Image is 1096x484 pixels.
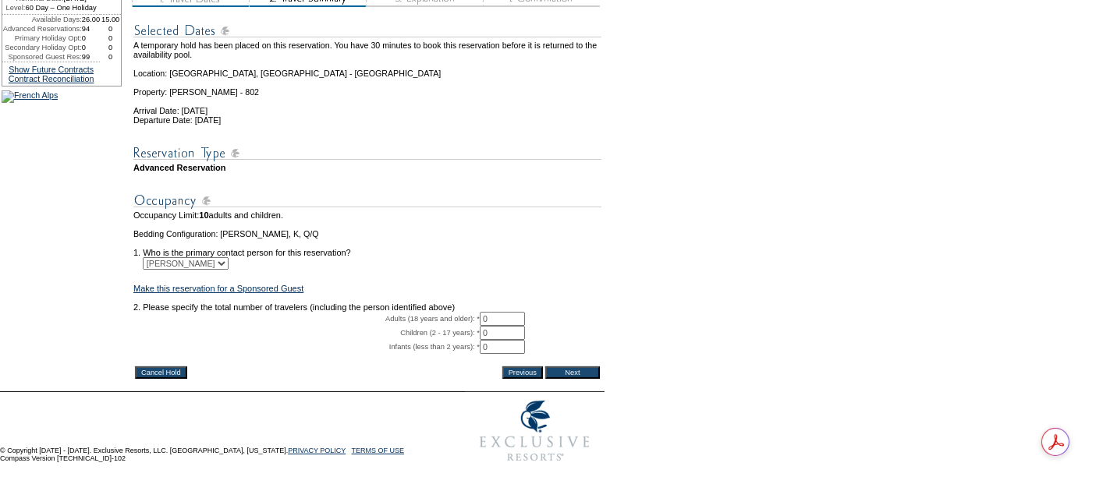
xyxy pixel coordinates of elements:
[100,52,121,62] td: 0
[82,43,101,52] td: 0
[2,90,58,103] img: French Alps
[288,447,346,454] a: PRIVACY POLICY
[133,284,303,293] a: Make this reservation for a Sponsored Guest
[133,163,601,172] td: Advanced Reservation
[2,24,82,34] td: Advanced Reservations:
[82,24,101,34] td: 94
[133,238,601,257] td: 1. Who is the primary contact person for this reservation?
[100,15,121,24] td: 15.00
[352,447,405,454] a: TERMS OF USE
[9,74,94,83] a: Contract Reconciliation
[2,52,82,62] td: Sponsored Guest Res:
[2,3,100,15] td: 60 Day – One Holiday
[133,97,601,115] td: Arrival Date: [DATE]
[199,210,208,220] span: 10
[135,366,187,379] input: Cancel Hold
[82,15,101,24] td: 26.00
[82,52,101,62] td: 99
[133,312,480,326] td: Adults (18 years and older): *
[100,34,121,43] td: 0
[133,210,601,220] td: Occupancy Limit: adults and children.
[133,78,601,97] td: Property: [PERSON_NAME] - 802
[545,366,600,379] input: Next
[6,3,26,12] span: Level:
[133,21,601,41] img: subTtlSelectedDates.gif
[2,15,82,24] td: Available Days:
[502,366,543,379] input: Previous
[82,34,101,43] td: 0
[133,191,601,210] img: subTtlOccupancy.gif
[100,43,121,52] td: 0
[133,302,601,312] td: 2. Please specify the total number of travelers (including the person identified above)
[133,229,601,238] td: Bedding Configuration: [PERSON_NAME], K, Q/Q
[133,143,601,163] img: subTtlResType.gif
[133,115,601,125] td: Departure Date: [DATE]
[465,392,605,470] img: Exclusive Resorts
[133,326,480,340] td: Children (2 - 17 years): *
[133,41,601,59] td: A temporary hold has been placed on this reservation. You have 30 minutes to book this reservatio...
[2,34,82,43] td: Primary Holiday Opt:
[133,340,480,354] td: Infants (less than 2 years): *
[100,24,121,34] td: 0
[133,59,601,78] td: Location: [GEOGRAPHIC_DATA], [GEOGRAPHIC_DATA] - [GEOGRAPHIC_DATA]
[9,65,94,74] a: Show Future Contracts
[2,43,82,52] td: Secondary Holiday Opt:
